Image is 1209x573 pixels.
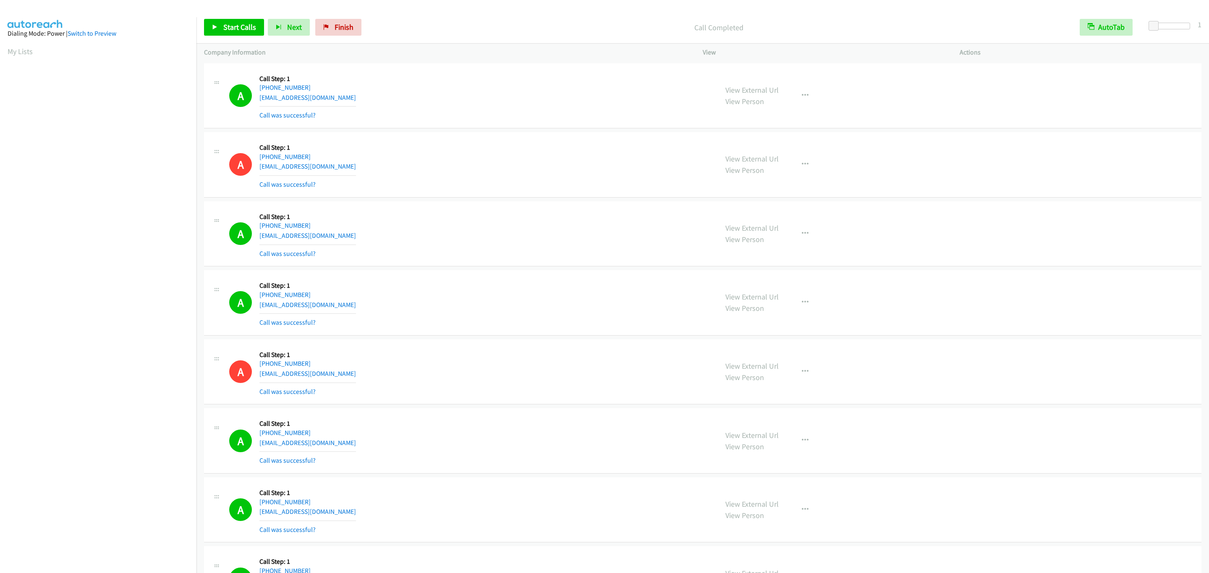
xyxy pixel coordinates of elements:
a: [EMAIL_ADDRESS][DOMAIN_NAME] [259,232,356,240]
h5: Call Step: 1 [259,557,356,566]
h1: A [229,430,252,452]
a: [PHONE_NUMBER] [259,221,311,229]
p: Call Completed [373,22,1065,33]
h5: Call Step: 1 [259,281,356,290]
a: View Person [725,96,764,106]
a: View External Url [725,154,779,164]
a: View Person [725,442,764,451]
a: Finish [315,19,361,36]
a: Call was successful? [259,250,316,258]
a: [EMAIL_ADDRESS][DOMAIN_NAME] [259,301,356,309]
a: [PHONE_NUMBER] [259,83,311,91]
button: Next [268,19,310,36]
div: Dialing Mode: Power | [8,29,189,39]
h5: Call Step: 1 [259,75,356,83]
a: Switch to Preview [68,29,116,37]
a: My Lists [8,47,33,56]
h1: A [229,498,252,521]
h1: A [229,291,252,314]
a: View External Url [725,223,779,233]
a: [EMAIL_ADDRESS][DOMAIN_NAME] [259,94,356,102]
a: View External Url [725,361,779,371]
span: Next [287,22,302,32]
a: View External Url [725,499,779,509]
a: View External Url [725,430,779,440]
a: View Person [725,165,764,175]
iframe: To enrich screen reader interactions, please activate Accessibility in Grammarly extension settings [8,65,196,463]
a: [EMAIL_ADDRESS][DOMAIN_NAME] [259,370,356,378]
a: [EMAIL_ADDRESS][DOMAIN_NAME] [259,508,356,516]
a: Call was successful? [259,456,316,464]
h1: A [229,222,252,245]
button: AutoTab [1080,19,1133,36]
a: Call was successful? [259,180,316,188]
h5: Call Step: 1 [259,143,356,152]
a: Call was successful? [259,318,316,326]
p: Company Information [204,47,688,57]
h5: Call Step: 1 [259,419,356,428]
h5: Call Step: 1 [259,213,356,221]
a: Call was successful? [259,111,316,119]
a: View External Url [725,85,779,95]
a: [PHONE_NUMBER] [259,429,311,437]
a: [EMAIL_ADDRESS][DOMAIN_NAME] [259,439,356,447]
a: [PHONE_NUMBER] [259,359,311,367]
h1: A [229,360,252,383]
span: Finish [335,22,353,32]
a: [EMAIL_ADDRESS][DOMAIN_NAME] [259,162,356,170]
a: [PHONE_NUMBER] [259,153,311,161]
a: View Person [725,510,764,520]
h5: Call Step: 1 [259,351,356,359]
p: Actions [960,47,1201,57]
span: Start Calls [223,22,256,32]
a: Call was successful? [259,388,316,396]
a: [PHONE_NUMBER] [259,498,311,506]
a: Start Calls [204,19,264,36]
h1: A [229,153,252,176]
a: View Person [725,372,764,382]
a: View External Url [725,292,779,302]
div: 1 [1198,19,1201,30]
a: [PHONE_NUMBER] [259,291,311,299]
a: View Person [725,234,764,244]
iframe: Resource Center [1185,253,1209,320]
a: Call was successful? [259,526,316,534]
p: View [703,47,945,57]
h5: Call Step: 1 [259,489,356,497]
h1: A [229,84,252,107]
a: View Person [725,303,764,313]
